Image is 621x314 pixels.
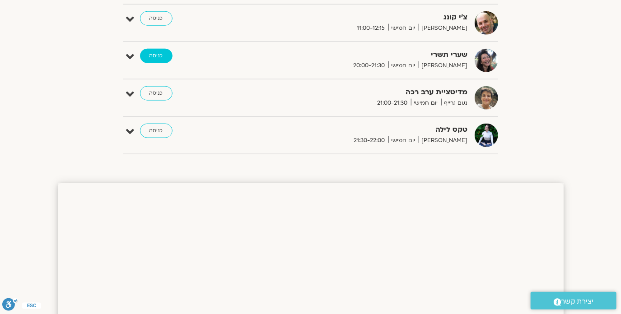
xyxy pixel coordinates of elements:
[561,296,594,308] span: יצירת קשר
[140,86,173,101] a: כניסה
[140,11,173,26] a: כניסה
[419,23,468,33] span: [PERSON_NAME]
[419,61,468,70] span: [PERSON_NAME]
[140,124,173,138] a: כניסה
[350,61,388,70] span: 20:00-21:30
[247,124,468,136] strong: טקס לילה
[531,292,616,309] a: יצירת קשר
[140,49,173,63] a: כניסה
[411,98,441,108] span: יום חמישי
[388,23,419,33] span: יום חמישי
[351,136,388,145] span: 21:30-22:00
[374,98,411,108] span: 21:00-21:30
[247,11,468,23] strong: צ'י קונג
[388,136,419,145] span: יום חמישי
[419,136,468,145] span: [PERSON_NAME]
[354,23,388,33] span: 11:00-12:15
[247,49,468,61] strong: שערי תשרי
[247,86,468,98] strong: מדיטציית ערב רכה
[441,98,468,108] span: נעם גרייף
[388,61,419,70] span: יום חמישי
